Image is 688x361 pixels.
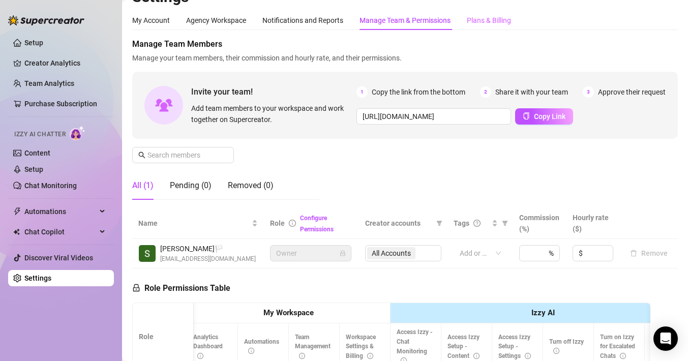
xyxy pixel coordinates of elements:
[513,208,566,239] th: Commission (%)
[24,39,43,47] a: Setup
[24,274,51,282] a: Settings
[170,179,212,192] div: Pending (0)
[138,152,145,159] span: search
[498,334,531,360] span: Access Izzy Setup - Settings
[13,207,21,216] span: thunderbolt
[24,79,74,87] a: Team Analytics
[295,334,331,360] span: Team Management
[160,254,256,264] span: [EMAIL_ADDRESS][DOMAIN_NAME]
[132,15,170,26] div: My Account
[132,38,678,50] span: Manage Team Members
[276,246,345,261] span: Owner
[436,220,442,226] span: filter
[191,103,352,125] span: Add team members to your workspace and work together on Supercreator.
[14,130,66,139] span: Izzy AI Chatter
[193,334,223,360] span: Analytics Dashboard
[132,284,140,292] span: lock
[653,326,678,351] div: Open Intercom Messenger
[454,218,469,229] span: Tags
[289,220,296,227] span: info-circle
[262,15,343,26] div: Notifications and Reports
[566,208,620,239] th: Hourly rate ($)
[534,112,565,121] span: Copy Link
[191,85,356,98] span: Invite your team!
[24,149,50,157] a: Content
[549,338,584,355] span: Turn off Izzy
[300,215,334,233] a: Configure Permissions
[132,208,264,239] th: Name
[244,338,279,355] span: Automations
[360,15,451,26] div: Manage Team & Permissions
[13,228,20,235] img: Chat Copilot
[447,334,480,360] span: Access Izzy Setup - Content
[346,334,376,360] span: Workspace Settings & Billing
[24,254,93,262] a: Discover Viral Videos
[138,218,250,229] span: Name
[467,15,511,26] div: Plans & Billing
[525,353,531,359] span: info-circle
[186,15,246,26] div: Agency Workspace
[24,203,97,220] span: Automations
[132,282,230,294] h5: Role Permissions Table
[160,243,256,254] span: [PERSON_NAME] 🏳️
[24,224,97,240] span: Chat Copilot
[531,308,555,317] strong: Izzy AI
[24,100,97,108] a: Purchase Subscription
[139,245,156,262] img: Sophia Cundiff
[553,348,559,354] span: info-circle
[495,86,568,98] span: Share it with your team
[620,353,626,359] span: info-circle
[515,108,573,125] button: Copy Link
[372,86,465,98] span: Copy the link from the bottom
[147,149,220,161] input: Search members
[598,86,666,98] span: Approve their request
[502,220,508,226] span: filter
[24,165,43,173] a: Setup
[340,250,346,256] span: lock
[70,126,85,140] img: AI Chatter
[24,182,77,190] a: Chat Monitoring
[270,219,285,227] span: Role
[500,216,510,231] span: filter
[367,353,373,359] span: info-circle
[197,353,203,359] span: info-circle
[8,15,84,25] img: logo-BBDzfeDw.svg
[299,353,305,359] span: info-circle
[473,220,481,227] span: question-circle
[583,86,594,98] span: 3
[132,179,154,192] div: All (1)
[434,216,444,231] span: filter
[600,334,635,360] span: Turn on Izzy for Escalated Chats
[626,247,672,259] button: Remove
[365,218,432,229] span: Creator accounts
[24,55,106,71] a: Creator Analytics
[523,112,530,119] span: copy
[228,179,274,192] div: Removed (0)
[248,348,254,354] span: info-circle
[132,52,678,64] span: Manage your team members, their commission and hourly rate, and their permissions.
[263,308,314,317] strong: My Workspace
[480,86,491,98] span: 2
[356,86,368,98] span: 1
[473,353,480,359] span: info-circle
